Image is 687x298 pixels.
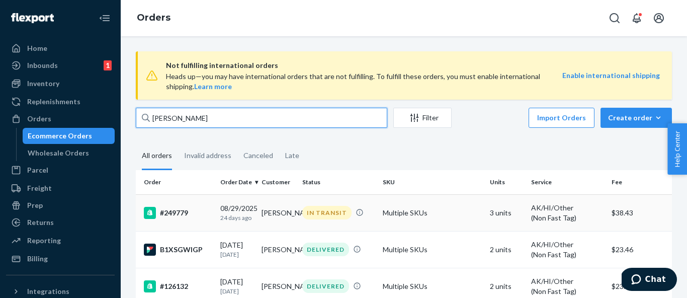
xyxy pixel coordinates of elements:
[6,40,115,56] a: Home
[220,287,253,295] p: [DATE]
[6,214,115,231] a: Returns
[216,170,257,194] th: Order Date
[27,200,43,210] div: Prep
[27,79,59,89] div: Inventory
[562,71,660,80] a: Enable international shipping
[220,240,253,259] div: [DATE]
[262,178,295,186] div: Customer
[11,13,54,23] img: Flexport logo
[136,108,387,128] input: Search orders
[531,203,604,213] p: AK/HI/Other
[6,111,115,127] a: Orders
[23,128,115,144] a: Ecommerce Orders
[531,250,604,260] div: (Non Fast Tag)
[6,162,115,178] a: Parcel
[379,194,486,231] td: Multiple SKUs
[379,170,486,194] th: SKU
[531,213,604,223] div: (Non Fast Tag)
[608,113,664,123] div: Create order
[486,194,527,231] td: 3 units
[6,180,115,196] a: Freight
[220,250,253,259] p: [DATE]
[6,251,115,267] a: Billing
[23,145,115,161] a: Wholesale Orders
[393,108,452,128] button: Filter
[6,233,115,249] a: Reporting
[28,148,89,158] div: Wholesale Orders
[194,82,232,91] a: Learn more
[302,243,349,256] div: DELIVERED
[257,194,299,231] td: [PERSON_NAME]
[28,131,92,141] div: Ecommerce Orders
[285,142,299,169] div: Late
[27,286,69,296] div: Integrations
[531,286,604,296] div: (Non Fast Tag)
[95,8,115,28] button: Close Navigation
[649,8,669,28] button: Open account menu
[302,279,349,293] div: DELIVERED
[298,170,379,194] th: Status
[6,76,115,92] a: Inventory
[302,206,352,219] div: IN TRANSIT
[220,213,253,222] p: 24 days ago
[27,43,47,53] div: Home
[627,8,647,28] button: Open notifications
[486,231,527,268] td: 2 units
[605,8,625,28] button: Open Search Box
[531,276,604,286] p: AK/HI/Other
[129,4,179,33] ol: breadcrumbs
[27,183,52,193] div: Freight
[27,165,48,175] div: Parcel
[142,142,172,170] div: All orders
[27,217,54,228] div: Returns
[137,12,170,23] a: Orders
[166,59,562,71] span: Not fulfilling international orders
[608,170,672,194] th: Fee
[243,142,273,169] div: Canceled
[608,231,672,268] td: $23.46
[184,142,231,169] div: Invalid address
[144,207,212,219] div: #249779
[220,277,253,295] div: [DATE]
[667,123,687,175] button: Help Center
[608,194,672,231] td: $38.43
[622,268,677,293] iframe: Opens a widget where you can chat to one of our agents
[27,114,51,124] div: Orders
[531,240,604,250] p: AK/HI/Other
[6,57,115,73] a: Inbounds1
[527,170,608,194] th: Service
[144,280,212,292] div: #126132
[486,170,527,194] th: Units
[136,170,216,194] th: Order
[394,113,451,123] div: Filter
[27,254,48,264] div: Billing
[6,94,115,110] a: Replenishments
[257,231,299,268] td: [PERSON_NAME]
[166,72,540,91] span: Heads up—you may have international orders that are not fulfilling. To fulfill these orders, you ...
[600,108,672,128] button: Create order
[27,236,61,246] div: Reporting
[529,108,594,128] button: Import Orders
[144,244,212,256] div: B1XSGWIGP
[27,60,58,70] div: Inbounds
[27,97,80,107] div: Replenishments
[379,231,486,268] td: Multiple SKUs
[104,60,112,70] div: 1
[220,203,253,222] div: 08/29/2025
[6,197,115,213] a: Prep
